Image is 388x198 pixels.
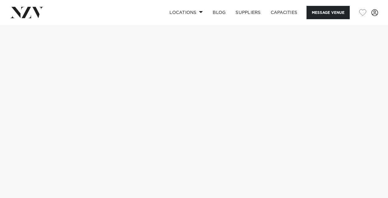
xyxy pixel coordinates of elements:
[307,6,350,19] button: Message Venue
[165,6,208,19] a: Locations
[231,6,265,19] a: SUPPLIERS
[208,6,231,19] a: BLOG
[10,7,44,18] img: nzv-logo.png
[266,6,302,19] a: Capacities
